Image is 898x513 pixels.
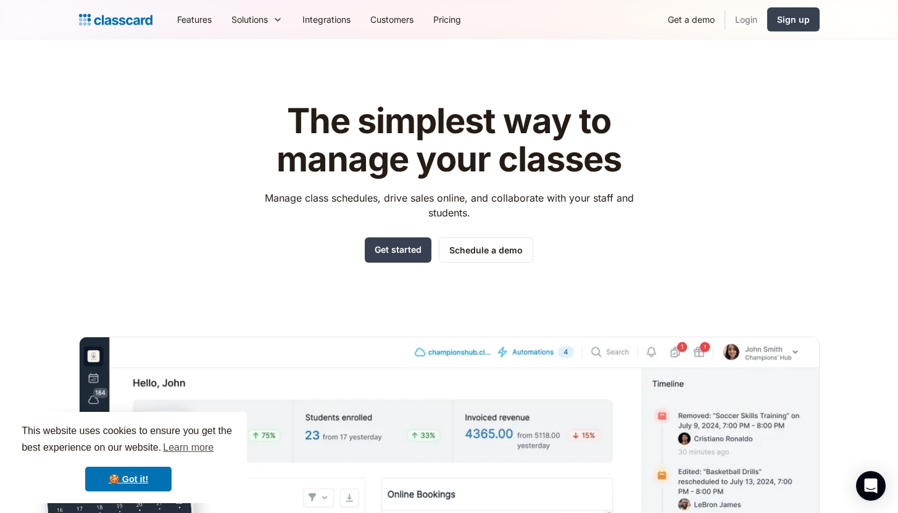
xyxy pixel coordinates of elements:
div: Solutions [222,6,293,33]
a: Pricing [423,6,471,33]
div: Solutions [231,13,268,26]
p: Manage class schedules, drive sales online, and collaborate with your staff and students. [253,191,645,220]
a: Customers [360,6,423,33]
a: dismiss cookie message [85,467,172,491]
span: This website uses cookies to ensure you get the best experience on our website. [22,424,235,457]
a: Get a demo [658,6,725,33]
a: learn more about cookies [161,438,215,457]
div: Open Intercom Messenger [856,471,886,501]
a: Get started [365,237,431,263]
a: home [79,11,152,28]
a: Login [725,6,767,33]
div: cookieconsent [10,412,247,503]
h1: The simplest way to manage your classes [253,102,645,178]
a: Sign up [767,7,820,31]
div: Sign up [777,13,810,26]
a: Features [167,6,222,33]
a: Integrations [293,6,360,33]
a: Schedule a demo [439,237,533,263]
